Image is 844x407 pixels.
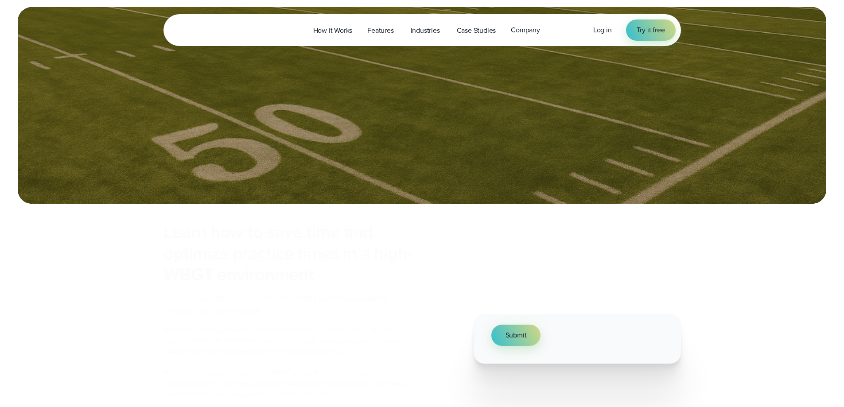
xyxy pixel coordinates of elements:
[593,25,612,35] a: Log in
[457,25,496,36] span: Case Studies
[411,25,440,36] span: Industries
[506,330,527,341] span: Submit
[313,25,353,36] span: How it Works
[626,19,676,41] a: Try it free
[491,325,541,346] button: Submit
[637,25,665,35] span: Try it free
[367,25,393,36] span: Features
[511,25,540,35] span: Company
[306,21,360,39] a: How it Works
[449,21,504,39] a: Case Studies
